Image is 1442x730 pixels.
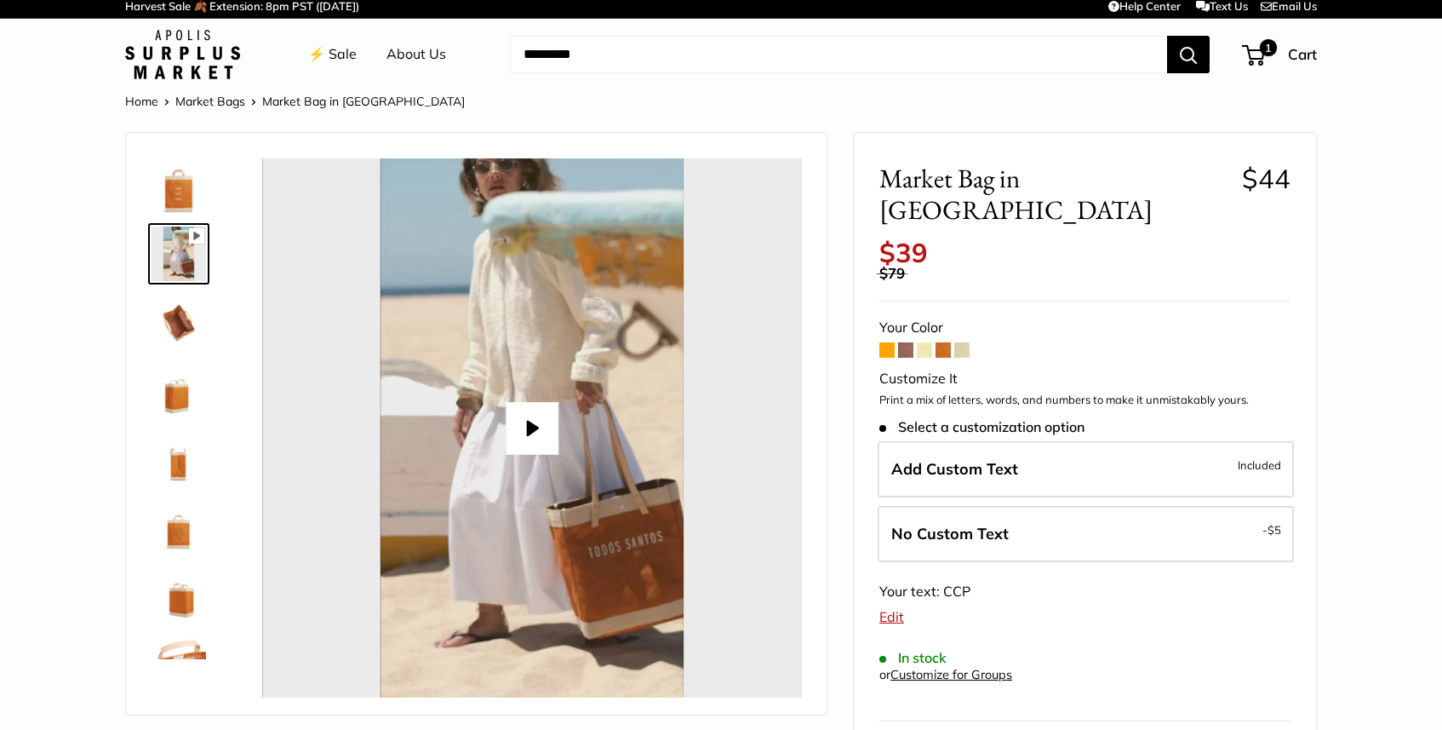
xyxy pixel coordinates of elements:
p: Print a mix of letters, words, and numbers to make it unmistakably yours. [879,392,1290,409]
input: Search... [510,36,1167,73]
span: Cart [1288,45,1317,63]
span: Included [1238,455,1281,475]
nav: Breadcrumb [125,90,465,112]
a: Home [125,94,158,109]
span: $44 [1242,162,1290,195]
span: In stock [879,650,947,666]
a: description_Seal of authenticity printed on the backside of every bag. [148,496,209,557]
a: Customize for Groups [890,667,1012,682]
a: Market Bag in Cognac [148,564,209,625]
span: Add Custom Text [891,459,1018,479]
img: Market Bag in Cognac [152,431,206,486]
a: Market Bag in Cognac [148,291,209,353]
img: Market Bag in Cognac [152,158,206,213]
a: Edit [879,608,904,625]
img: Apolis: Surplus Market [125,30,240,79]
button: Search [1167,36,1210,73]
img: Market Bag in Cognac [152,567,206,622]
div: or [879,664,1012,687]
span: 1 [1260,39,1277,56]
label: Add Custom Text [878,441,1294,497]
span: - [1262,520,1281,540]
span: $39 [879,236,928,269]
button: Play [506,402,558,455]
a: Market Bag in Cognac [148,155,209,216]
div: Your Color [879,315,1290,341]
span: Select a customization option [879,419,1084,435]
a: About Us [386,42,446,67]
span: Your text: CCP [879,583,970,600]
img: Market Bag in Cognac [152,227,206,281]
span: Market Bag in [GEOGRAPHIC_DATA] [262,94,465,109]
img: description_Seal of authenticity printed on the backside of every bag. [152,499,206,554]
a: Market Bag in Cognac [148,223,209,285]
a: Market Bags [175,94,245,109]
span: $5 [1267,523,1281,537]
span: Market Bag in [GEOGRAPHIC_DATA] [879,163,1229,226]
a: 1 Cart [1244,41,1317,68]
a: Market Bag in Cognac [148,428,209,489]
label: Leave Blank [878,506,1294,562]
img: Market Bag in Cognac [152,295,206,349]
img: Market Bag in Cognac [152,363,206,417]
span: $79 [879,264,905,282]
a: Market Bag in Cognac [148,632,209,693]
span: No Custom Text [891,524,1009,543]
a: Market Bag in Cognac [148,359,209,421]
img: Market Bag in Cognac [152,635,206,690]
a: ⚡️ Sale [308,42,357,67]
div: Customize It [879,366,1290,392]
